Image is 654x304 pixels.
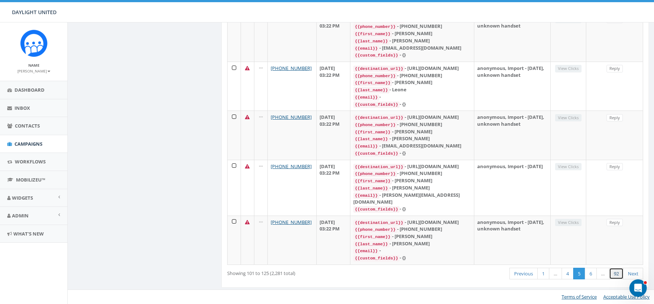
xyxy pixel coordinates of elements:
[353,254,471,262] div: - {}
[353,23,471,30] div: - [PHONE_NUMBER]
[603,293,650,300] a: Acceptable Use Policy
[353,66,404,72] code: {{destination_url}}
[353,150,471,157] div: - {}
[20,30,47,57] img: Rally_Corp_Icon.png
[227,267,394,277] div: Showing 101 to 125 (2,281 total)
[317,62,351,111] td: [DATE] 03:22 PM
[353,192,379,199] code: {{email}}
[353,233,471,240] div: - [PERSON_NAME]
[353,247,471,254] div: -
[353,24,397,30] code: {{phone_number}}
[353,240,471,247] div: - [PERSON_NAME]
[353,121,471,128] div: - [PHONE_NUMBER]
[271,65,312,71] a: [PHONE_NUMBER]
[353,80,392,86] code: {{first_name}}
[15,122,40,129] span: Contacts
[573,268,585,280] a: 5
[562,293,597,300] a: Terms of Service
[17,67,50,74] a: [PERSON_NAME]
[353,114,404,121] code: {{destination_url}}
[353,185,389,192] code: {{last_name}}
[353,51,471,59] div: - {}
[353,226,471,233] div: - [PHONE_NUMBER]
[271,163,312,170] a: [PHONE_NUMBER]
[353,87,389,93] code: {{last_name}}
[609,268,624,280] a: 92
[353,178,392,184] code: {{first_name}}
[12,9,57,16] span: DAYLIGHT UNITED
[28,63,39,68] small: Name
[353,135,471,142] div: - [PERSON_NAME]
[353,101,471,108] div: - {}
[549,268,562,280] a: …
[537,268,549,280] a: 1
[353,205,471,213] div: - {}
[607,219,623,226] a: Reply
[317,160,351,216] td: [DATE] 03:22 PM
[474,62,551,111] td: anonymous, Import - [DATE], unknown handset
[14,105,30,111] span: Inbox
[585,268,597,280] a: 6
[353,45,471,52] div: - [EMAIL_ADDRESS][DOMAIN_NAME]
[353,45,379,52] code: {{email}}
[353,234,392,240] code: {{first_name}}
[271,114,312,120] a: [PHONE_NUMBER]
[353,150,399,157] code: {{custom_fields}}
[353,164,404,170] code: {{destination_url}}
[353,220,404,226] code: {{destination_url}}
[353,163,471,170] div: - [URL][DOMAIN_NAME]
[607,65,623,72] a: Reply
[474,13,551,62] td: anonymous, Import - [DATE], unknown handset
[353,171,397,177] code: {{phone_number}}
[12,212,29,219] span: Admin
[353,129,392,136] code: {{first_name}}
[474,216,551,265] td: anonymous, Import - [DATE], unknown handset
[353,72,471,79] div: - [PHONE_NUMBER]
[353,136,389,142] code: {{last_name}}
[353,31,392,37] code: {{first_name}}
[353,65,471,72] div: - [URL][DOMAIN_NAME]
[17,68,50,74] small: [PERSON_NAME]
[14,141,42,147] span: Campaigns
[317,13,351,62] td: [DATE] 03:22 PM
[14,87,45,93] span: Dashboard
[353,192,471,205] div: - [PERSON_NAME][EMAIL_ADDRESS][DOMAIN_NAME]
[353,128,471,136] div: - [PERSON_NAME]
[353,170,471,177] div: - [PHONE_NUMBER]
[13,230,44,237] span: What's New
[353,38,389,45] code: {{last_name}}
[562,268,574,280] a: 4
[353,79,471,86] div: - [PERSON_NAME]
[353,93,471,101] div: -
[629,279,647,297] iframe: Intercom live chat
[353,101,399,108] code: {{custom_fields}}
[353,206,399,213] code: {{custom_fields}}
[353,226,397,233] code: {{phone_number}}
[474,111,551,159] td: anonymous, Import - [DATE], unknown handset
[353,142,471,150] div: - [EMAIL_ADDRESS][DOMAIN_NAME]
[353,241,389,247] code: {{last_name}}
[353,94,379,101] code: {{email}}
[12,195,33,201] span: Widgets
[353,184,471,192] div: - [PERSON_NAME]
[271,219,312,225] a: [PHONE_NUMBER]
[353,30,471,37] div: - [PERSON_NAME]
[353,143,379,150] code: {{email}}
[509,268,538,280] a: Previous
[353,52,399,59] code: {{custom_fields}}
[607,114,623,122] a: Reply
[596,268,609,280] a: …
[353,86,471,93] div: - Leone
[353,177,471,184] div: - [PERSON_NAME]
[353,255,399,262] code: {{custom_fields}}
[353,37,471,45] div: - [PERSON_NAME]
[353,219,471,226] div: - [URL][DOMAIN_NAME]
[353,248,379,254] code: {{email}}
[474,160,551,216] td: anonymous, Import - [DATE]
[16,176,45,183] span: MobilizeU™
[15,158,46,165] span: Workflows
[353,73,397,79] code: {{phone_number}}
[623,268,643,280] a: Next
[317,111,351,159] td: [DATE] 03:22 PM
[607,163,623,171] a: Reply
